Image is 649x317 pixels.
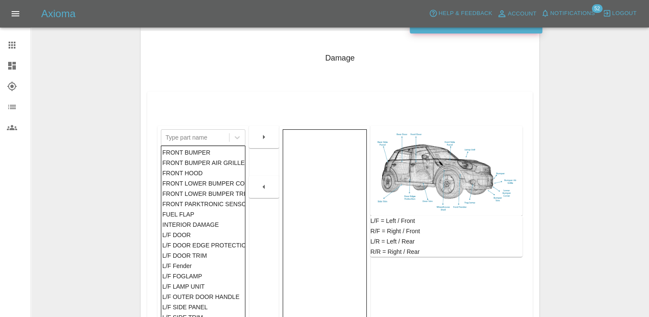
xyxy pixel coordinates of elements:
div: FRONT LOWER BUMPER COVER [162,178,244,189]
div: L/F SIDE PANEL [162,302,244,312]
span: Account [508,9,537,19]
div: FRONT BUMPER AIR GRILLE [162,158,244,168]
div: L/F DOOR TRIM [162,250,244,261]
span: Help & Feedback [438,9,492,18]
span: Logout [612,9,637,18]
div: L/F = Left / Front R/F = Right / Front L/R = Left / Rear R/R = Right / Rear [370,216,522,257]
button: Notifications [539,7,597,20]
img: car [374,129,519,212]
button: Help & Feedback [427,7,494,20]
div: L/F FOGLAMP [162,271,244,281]
div: L/F Fender [162,261,244,271]
div: FRONT PARKTRONIC SENSOR/S [162,199,244,209]
div: FRONT BUMPER [162,147,244,158]
h5: Axioma [41,7,75,21]
div: FRONT LOWER BUMPER TRIM [162,189,244,199]
div: L/F OUTER DOOR HANDLE [162,292,244,302]
div: L/F DOOR [162,230,244,240]
span: 52 [592,4,602,13]
div: L/F LAMP UNIT [162,281,244,292]
span: Notifications [550,9,595,18]
div: INTERIOR DAMAGE [162,219,244,230]
a: Account [495,7,539,21]
button: Open drawer [5,3,26,24]
div: FUEL FLAP [162,209,244,219]
button: Logout [601,7,639,20]
h4: Damage [147,52,533,64]
div: L/F DOOR EDGE PROTECTION [162,240,244,250]
div: FRONT HOOD [162,168,244,178]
